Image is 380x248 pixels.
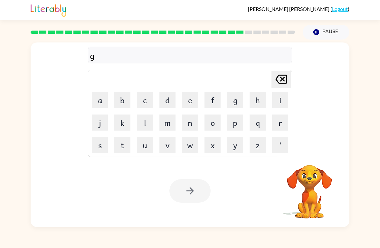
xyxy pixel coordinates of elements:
[250,92,266,108] button: h
[248,6,349,12] div: ( )
[114,92,130,108] button: b
[90,49,290,62] div: g
[272,115,288,131] button: r
[272,92,288,108] button: i
[182,92,198,108] button: e
[159,92,176,108] button: d
[114,115,130,131] button: k
[182,115,198,131] button: n
[92,137,108,153] button: s
[31,3,66,17] img: Literably
[248,6,330,12] span: [PERSON_NAME] [PERSON_NAME]
[114,137,130,153] button: t
[137,92,153,108] button: c
[272,137,288,153] button: '
[159,137,176,153] button: v
[159,115,176,131] button: m
[250,115,266,131] button: q
[204,137,221,153] button: x
[227,115,243,131] button: p
[92,92,108,108] button: a
[92,115,108,131] button: j
[332,6,348,12] a: Logout
[204,115,221,131] button: o
[227,92,243,108] button: g
[227,137,243,153] button: y
[204,92,221,108] button: f
[303,25,349,40] button: Pause
[250,137,266,153] button: z
[277,155,342,219] video: Your browser must support playing .mp4 files to use Literably. Please try using another browser.
[182,137,198,153] button: w
[137,137,153,153] button: u
[137,115,153,131] button: l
